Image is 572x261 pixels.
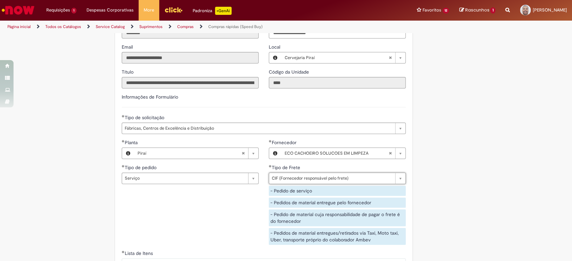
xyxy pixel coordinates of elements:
[423,7,441,14] span: Favoritos
[5,21,376,33] ul: Trilhas de página
[125,139,139,146] span: Planta
[269,27,406,38] input: Telefone de Contato
[122,69,135,75] label: Somente leitura - Título
[208,24,263,29] a: Compras rápidas (Speed Buy)
[71,8,76,14] span: 1
[122,27,259,38] input: ID
[490,7,495,14] span: 1
[134,148,258,159] a: PiraíLimpar campo Planta
[122,165,125,167] span: Obrigatório Preenchido
[122,115,125,118] span: Obrigatório Preenchido
[125,123,392,134] span: Fábricas, Centros de Excelência e Distribuição
[96,24,125,29] a: Service Catalog
[269,228,406,245] div: - Pedidos de material entregues/retirados via Taxi, Moto taxi, Uber, transporte próprio do colabo...
[238,148,248,159] abbr: Limpar campo Planta
[443,8,449,14] span: 12
[285,52,388,63] span: Cervejaria Piraí
[272,173,392,184] span: CIF (Fornecedor responsável pelo frete)
[269,44,282,50] span: Local
[125,114,166,121] span: Tipo de solicitação
[269,165,272,167] span: Obrigatório Preenchido
[1,3,35,17] img: ServiceNow
[87,7,134,14] span: Despesas Corporativas
[281,52,405,63] a: Cervejaria PiraíLimpar campo Local
[193,7,232,15] div: Padroniza
[215,7,232,15] p: +GenAi
[465,7,489,13] span: Rascunhos
[125,250,154,256] span: Lista de Itens
[125,164,158,171] span: Tipo de pedido
[272,139,298,146] span: Fornecedor
[45,24,81,29] a: Todos os Catálogos
[533,7,567,13] span: [PERSON_NAME]
[139,24,163,29] a: Suprimentos
[122,44,134,50] label: Somente leitura - Email
[269,198,406,208] div: - Pedidos de material entregue pelo fornecedor
[459,7,495,14] a: Rascunhos
[122,52,259,63] input: Email
[122,140,125,142] span: Obrigatório Preenchido
[269,209,406,226] div: - Pedido de material cuja responsabilidade de pagar o frete é do fornecedor
[269,69,310,75] label: Somente leitura - Código da Unidade
[177,24,194,29] a: Compras
[122,94,178,100] label: Informações de Formulário
[269,52,281,63] button: Local, Visualizar este registro Cervejaria Piraí
[281,148,405,159] a: ECO CACHOEIRO SOLUCOES EM LIMPEZALimpar campo Fornecedor
[269,148,281,159] button: Fornecedor , Visualizar este registro ECO CACHOEIRO SOLUCOES EM LIMPEZA
[125,173,245,184] span: Serviço
[122,148,134,159] button: Planta, Visualizar este registro Piraí
[385,52,395,63] abbr: Limpar campo Local
[122,77,259,88] input: Título
[164,5,183,15] img: click_logo_yellow_360x200.png
[144,7,154,14] span: More
[385,148,395,159] abbr: Limpar campo Fornecedor
[272,164,302,171] span: Tipo de Frete
[285,148,388,159] span: ECO CACHOEIRO SOLUCOES EM LIMPEZA
[122,251,125,253] span: Obrigatório Preenchido
[46,7,70,14] span: Requisições
[269,186,406,196] div: - Pedido de serviço
[269,77,406,88] input: Código da Unidade
[269,140,272,142] span: Obrigatório Preenchido
[138,148,241,159] span: Piraí
[7,24,31,29] a: Página inicial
